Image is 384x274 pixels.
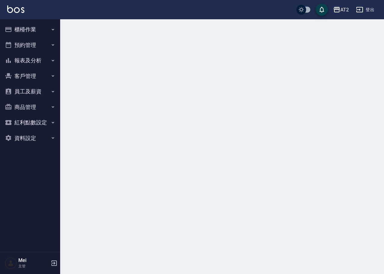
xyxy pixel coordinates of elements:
button: 預約管理 [2,37,58,53]
button: 員工及薪資 [2,84,58,99]
button: 櫃檯作業 [2,22,58,37]
p: 主管 [18,263,49,269]
img: Logo [7,5,24,13]
h5: Mei [18,257,49,263]
button: 紅利點數設定 [2,115,58,130]
button: 報表及分析 [2,53,58,68]
img: Person [5,257,17,269]
button: 客戶管理 [2,68,58,84]
div: AT2 [340,6,349,14]
button: 資料設定 [2,130,58,146]
button: save [316,4,328,16]
button: 商品管理 [2,99,58,115]
button: AT2 [331,4,351,16]
button: 登出 [354,4,377,15]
